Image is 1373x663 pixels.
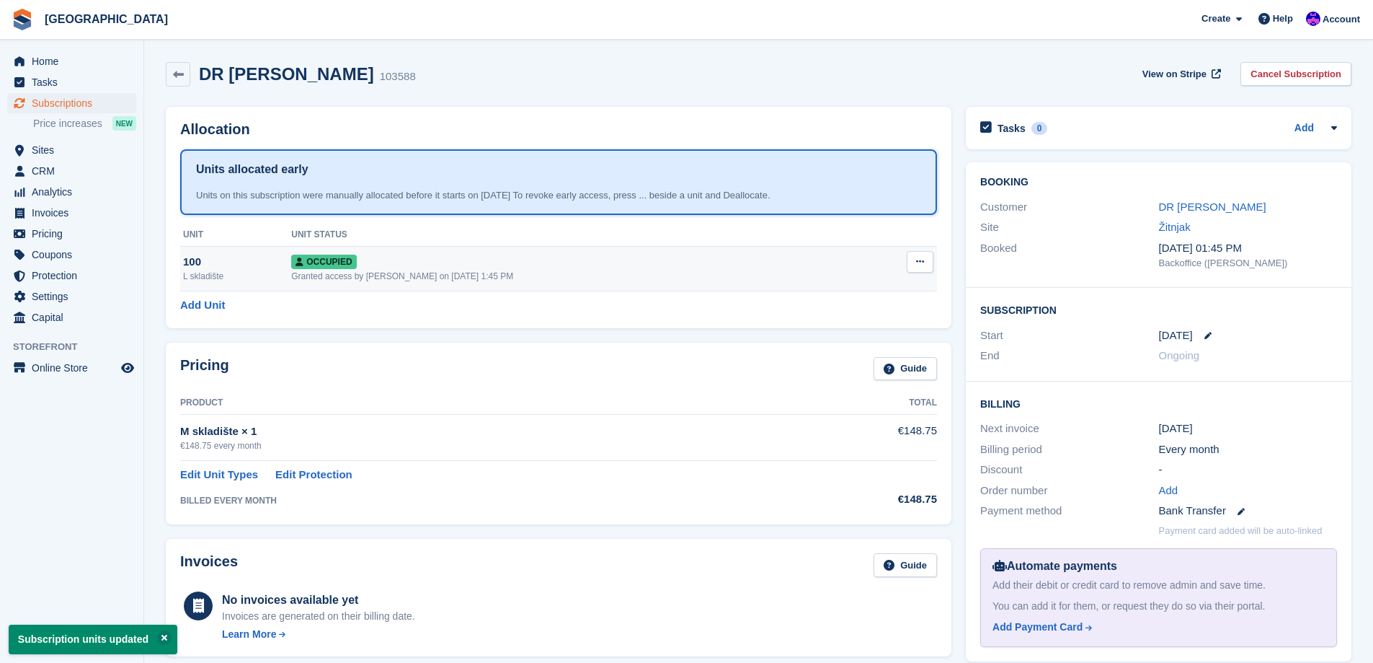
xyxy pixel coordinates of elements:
div: Site [980,219,1158,236]
a: Žitnjak [1159,221,1191,233]
a: menu [7,307,136,328]
a: menu [7,245,136,265]
span: Storefront [13,340,143,354]
span: CRM [32,161,118,181]
a: Edit Unit Types [180,467,258,483]
span: Sites [32,140,118,160]
h2: Invoices [180,553,238,577]
div: Discount [980,462,1158,478]
a: Add Unit [180,297,225,314]
h2: Tasks [997,122,1026,135]
div: Add Payment Card [992,620,1083,635]
div: Units on this subscription were manually allocated before it starts on [DATE] To revoke early acc... [196,188,921,203]
th: Unit Status [291,224,859,247]
a: Add [1294,120,1314,137]
div: End [980,348,1158,364]
div: 0 [1031,122,1048,135]
h2: DR [PERSON_NAME] [199,64,374,84]
h2: Billing [980,396,1337,410]
div: Booked [980,240,1158,271]
span: Settings [32,286,118,307]
div: M skladište × 1 [180,423,797,440]
div: 100 [183,254,291,271]
div: You can add it for them, or request they do so via their portal. [992,599,1325,614]
a: menu [7,72,136,92]
span: Protection [32,265,118,286]
div: Learn More [222,627,276,642]
div: Payment method [980,503,1158,519]
a: [GEOGRAPHIC_DATA] [39,7,174,31]
span: Subscriptions [32,93,118,113]
div: Order number [980,483,1158,499]
div: No invoices available yet [222,592,415,609]
span: Ongoing [1159,349,1200,361]
div: Backoffice ([PERSON_NAME]) [1159,256,1337,271]
div: Invoices are generated on their billing date. [222,609,415,624]
div: 103588 [380,69,416,85]
div: BILLED EVERY MONTH [180,494,797,507]
span: Help [1273,12,1293,26]
p: Subscription units updated [9,625,177,654]
a: Preview store [119,359,136,377]
th: Unit [180,224,291,247]
div: Bank Transfer [1159,503,1337,519]
a: menu [7,203,136,223]
a: menu [7,93,136,113]
th: Product [180,392,797,415]
a: Guide [874,553,937,577]
img: stora-icon-8386f47178a22dfd0bd8f6a31ec36ba5ce8667c1dd55bd0f319d3a0aa187defe.svg [12,9,33,30]
a: Cancel Subscription [1240,62,1351,86]
a: menu [7,358,136,378]
a: menu [7,140,136,160]
span: Tasks [32,72,118,92]
span: Occupied [291,255,356,269]
div: Next invoice [980,421,1158,437]
div: Automate payments [992,558,1325,575]
span: Account [1323,12,1360,27]
a: Add Payment Card [992,620,1319,635]
span: View on Stripe [1142,67,1207,82]
div: Granted access by [PERSON_NAME] on [DATE] 1:45 PM [291,270,859,283]
p: Payment card added will be auto-linked [1159,524,1323,538]
a: Edit Protection [275,467,352,483]
a: Price increases NEW [33,115,136,131]
a: menu [7,161,136,181]
div: Customer [980,199,1158,216]
h2: Subscription [980,302,1337,317]
td: €148.75 [797,415,937,460]
div: Billing period [980,442,1158,458]
span: Capital [32,307,118,328]
div: Add their debit or credit card to remove admin and save time. [992,578,1325,593]
div: [DATE] [1159,421,1337,437]
div: €148.75 every month [180,439,797,452]
a: menu [7,224,136,244]
time: 2025-09-01 23:00:00 UTC [1159,328,1193,344]
a: menu [7,286,136,307]
span: Pricing [32,224,118,244]
a: Add [1159,483,1178,499]
div: Every month [1159,442,1337,458]
a: Learn More [222,627,415,642]
span: Coupons [32,245,118,265]
h2: Pricing [180,357,229,381]
h2: Allocation [180,121,937,138]
a: menu [7,51,136,71]
a: View on Stripe [1137,62,1224,86]
h1: Units allocated early [196,161,308,178]
div: - [1159,462,1337,478]
span: Analytics [32,182,118,202]
span: Create [1201,12,1230,26]
div: NEW [112,116,136,131]
a: menu [7,182,136,202]
div: €148.75 [797,491,937,508]
span: Invoices [32,203,118,223]
th: Total [797,392,937,415]
h2: Booking [980,177,1337,188]
span: Price increases [33,117,102,131]
a: Guide [874,357,937,381]
div: L skladište [183,270,291,283]
div: [DATE] 01:45 PM [1159,240,1337,257]
span: Online Store [32,358,118,378]
img: Ivan Gačić [1306,12,1320,26]
a: DR [PERSON_NAME] [1159,201,1266,213]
